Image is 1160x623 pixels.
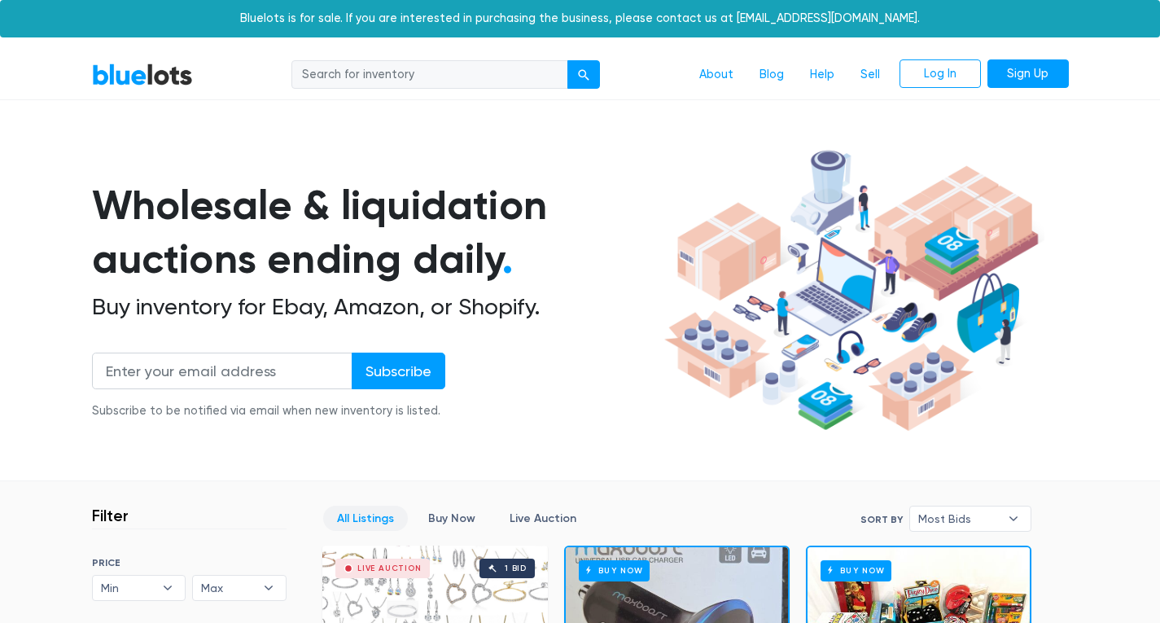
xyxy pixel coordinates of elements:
[502,235,513,283] span: .
[996,507,1031,531] b: ▾
[900,59,981,89] a: Log In
[686,59,746,90] a: About
[860,512,903,527] label: Sort By
[987,59,1069,89] a: Sign Up
[496,506,590,531] a: Live Auction
[92,402,445,420] div: Subscribe to be notified via email when new inventory is listed.
[746,59,797,90] a: Blog
[352,353,445,389] input: Subscribe
[151,576,185,600] b: ▾
[201,576,255,600] span: Max
[821,560,891,581] h6: Buy Now
[414,506,489,531] a: Buy Now
[92,557,287,568] h6: PRICE
[92,178,659,287] h1: Wholesale & liquidation auctions ending daily
[92,506,129,525] h3: Filter
[579,560,650,581] h6: Buy Now
[323,506,408,531] a: All Listings
[252,576,286,600] b: ▾
[505,564,527,573] div: 1 bid
[357,564,422,573] div: Live Auction
[797,59,847,90] a: Help
[92,353,352,389] input: Enter your email address
[101,576,155,600] span: Min
[918,507,1000,531] span: Most Bids
[659,143,1044,439] img: hero-ee84e7d0318cb26816c560f6b4441b76977f77a177738b4e94f68c95b2b83dbb.png
[92,63,193,86] a: BlueLots
[92,293,659,321] h2: Buy inventory for Ebay, Amazon, or Shopify.
[291,60,568,90] input: Search for inventory
[847,59,893,90] a: Sell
